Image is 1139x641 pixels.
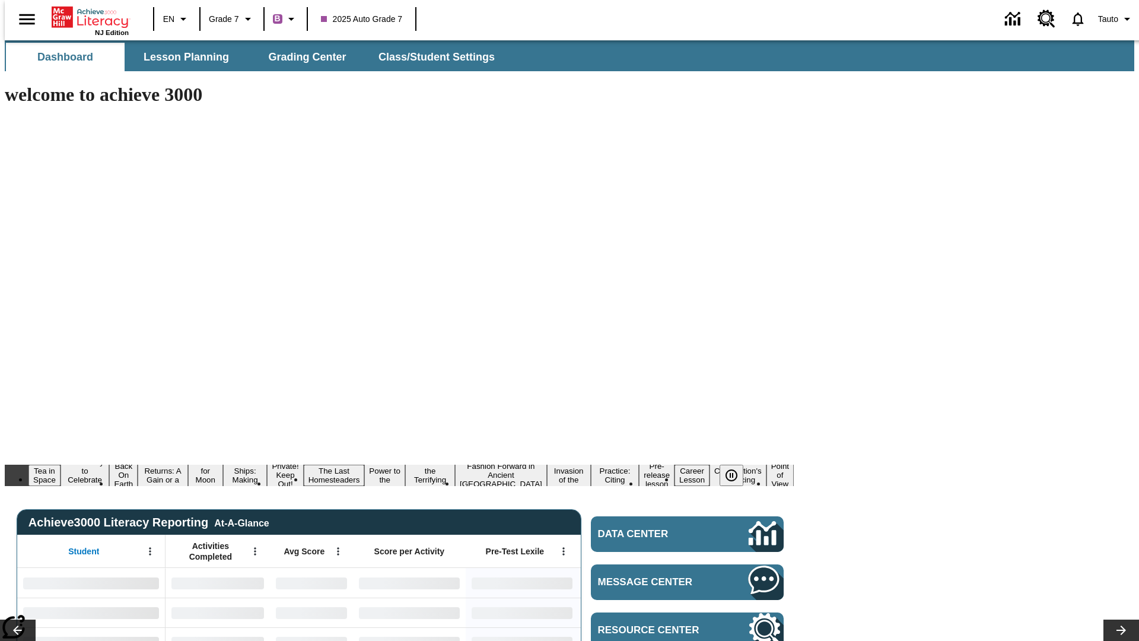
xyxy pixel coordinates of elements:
[5,40,1134,71] div: SubNavbar
[268,8,303,30] button: Boost Class color is purple. Change class color
[275,11,281,26] span: B
[61,456,110,495] button: Slide 2 Get Ready to Celebrate Juneteenth!
[486,546,545,557] span: Pre-Test Lexile
[138,456,187,495] button: Slide 4 Free Returns: A Gain or a Drain?
[1098,13,1118,26] span: Tauto
[214,516,269,529] div: At-A-Glance
[109,460,138,490] button: Slide 3 Back On Earth
[591,456,640,495] button: Slide 13 Mixed Practice: Citing Evidence
[246,542,264,560] button: Open Menu
[364,456,405,495] button: Slide 9 Solar Power to the People
[188,456,223,495] button: Slide 5 Time for Moon Rules?
[28,465,61,486] button: Slide 1 Tea in Space
[591,516,784,552] a: Data Center
[163,13,174,26] span: EN
[270,568,353,598] div: No Data,
[284,546,324,557] span: Avg Score
[144,50,229,64] span: Lesson Planning
[455,460,547,490] button: Slide 11 Fashion Forward in Ancient Rome
[1103,620,1139,641] button: Lesson carousel, Next
[141,542,159,560] button: Open Menu
[204,8,260,30] button: Grade: Grade 7, Select a grade
[52,5,129,29] a: Home
[5,84,794,106] h1: welcome to achieve 3000
[998,3,1030,36] a: Data Center
[720,465,755,486] div: Pause
[166,598,270,627] div: No Data,
[5,43,505,71] div: SubNavbar
[95,29,129,36] span: NJ Edition
[270,598,353,627] div: No Data,
[321,13,403,26] span: 2025 Auto Grade 7
[555,542,572,560] button: Open Menu
[223,456,268,495] button: Slide 6 Cruise Ships: Making Waves
[127,43,246,71] button: Lesson Planning
[9,2,44,37] button: Open side menu
[209,13,239,26] span: Grade 7
[374,546,445,557] span: Score per Activity
[1030,3,1062,35] a: Resource Center, Will open in new tab
[166,568,270,598] div: No Data,
[598,528,709,540] span: Data Center
[378,50,495,64] span: Class/Student Settings
[6,43,125,71] button: Dashboard
[720,465,743,486] button: Pause
[547,456,591,495] button: Slide 12 The Invasion of the Free CD
[1093,8,1139,30] button: Profile/Settings
[304,465,365,486] button: Slide 8 The Last Homesteaders
[37,50,93,64] span: Dashboard
[405,456,455,495] button: Slide 10 Attack of the Terrifying Tomatoes
[68,546,99,557] span: Student
[710,456,766,495] button: Slide 16 The Constitution's Balancing Act
[766,460,794,490] button: Slide 17 Point of View
[171,541,250,562] span: Activities Completed
[598,576,713,588] span: Message Center
[1062,4,1093,34] a: Notifications
[598,624,713,636] span: Resource Center
[369,43,504,71] button: Class/Student Settings
[52,4,129,36] div: Home
[248,43,367,71] button: Grading Center
[329,542,347,560] button: Open Menu
[591,564,784,600] a: Message Center
[158,8,196,30] button: Language: EN, Select a language
[28,516,269,529] span: Achieve3000 Literacy Reporting
[267,460,303,490] button: Slide 7 Private! Keep Out!
[639,460,675,490] button: Slide 14 Pre-release lesson
[675,465,710,486] button: Slide 15 Career Lesson
[268,50,346,64] span: Grading Center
